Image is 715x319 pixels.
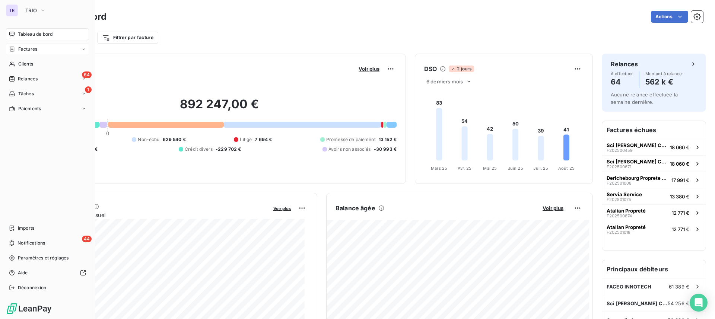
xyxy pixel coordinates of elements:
img: Logo LeanPay [6,303,52,315]
span: Déconnexion [18,284,47,291]
span: Sci [PERSON_NAME] Co Constructa AM [607,142,667,148]
button: Voir plus [356,66,382,72]
span: Non-échu [138,136,159,143]
span: Paiements [18,105,41,112]
h6: Relances [611,60,638,68]
span: Crédit divers [185,146,213,153]
a: 1Tâches [6,88,89,100]
span: À effectuer [611,71,633,76]
span: Clients [18,61,33,67]
span: F202500459 [607,148,633,153]
h6: Balance âgée [336,204,375,213]
span: Imports [18,225,34,232]
span: 0 [106,130,109,136]
tspan: Avr. 25 [458,166,471,171]
button: Actions [651,11,688,23]
button: Derichebourg Proprete Et Services AssociesF20250100817 991 € [602,172,706,188]
div: Open Intercom Messenger [690,294,708,312]
span: Atalian Propreté [607,208,646,214]
span: 1 [85,86,92,93]
span: Relances [18,76,38,82]
span: Litige [240,136,252,143]
button: Servia ServiceF20250107513 380 € [602,188,706,204]
span: 12 771 € [672,226,689,232]
tspan: Août 25 [558,166,575,171]
span: Factures [18,46,37,52]
span: Notifications [18,240,45,246]
a: Clients [6,58,89,70]
button: Sci [PERSON_NAME] Co Constructa AMF20250067118 060 € [602,155,706,172]
span: Derichebourg Proprete Et Services Associes [607,175,668,181]
span: Montant à relancer [645,71,683,76]
tspan: Mars 25 [431,166,447,171]
span: F202500874 [607,214,632,218]
span: 13 380 € [670,194,689,200]
span: Sci [PERSON_NAME] Co Constructa AM [607,159,667,165]
a: Paramètres et réglages [6,252,89,264]
span: 13 152 € [379,136,397,143]
span: F202501075 [607,197,631,202]
span: Aucune relance effectuée la semaine dernière. [611,92,678,105]
h6: Principaux débiteurs [602,260,706,278]
span: 629 540 € [163,136,186,143]
span: TRIO [25,7,37,13]
span: Voir plus [359,66,379,72]
a: Tableau de bord [6,28,89,40]
h4: 64 [611,76,633,88]
a: Aide [6,267,89,279]
span: Voir plus [543,205,563,211]
a: Factures [6,43,89,55]
a: Paiements [6,103,89,115]
span: 7 694 € [255,136,272,143]
span: Chiffre d'affaires mensuel [42,211,268,219]
button: Sci [PERSON_NAME] Co Constructa AMF20250045918 060 € [602,139,706,155]
button: Atalian PropretéF20250087412 771 € [602,204,706,221]
span: Voir plus [273,206,291,211]
span: -229 702 € [216,146,241,153]
span: 6 derniers mois [426,79,463,84]
tspan: Mai 25 [483,166,497,171]
tspan: Juil. 25 [533,166,548,171]
span: 44 [82,236,92,242]
span: 64 [82,71,92,78]
div: TR [6,4,18,16]
a: 64Relances [6,73,89,85]
span: -30 993 € [374,146,397,153]
span: F202501018 [607,230,630,235]
h4: 562 k € [645,76,683,88]
span: Sci [PERSON_NAME] Co Constructa AM [607,300,668,306]
span: 2 jours [449,66,474,72]
a: Imports [6,222,89,234]
span: F202500671 [607,165,631,169]
button: Filtrer par facture [97,32,158,44]
button: Voir plus [540,205,566,211]
button: Atalian PropretéF20250101812 771 € [602,221,706,237]
span: 17 991 € [671,177,689,183]
span: Paramètres et réglages [18,255,69,261]
span: Aide [18,269,28,276]
span: Avoirs non associés [328,146,371,153]
span: Tâches [18,90,34,97]
span: 54 256 € [668,300,689,306]
span: Atalian Propreté [607,224,646,230]
h6: DSO [424,64,437,73]
span: Servia Service [607,191,642,197]
span: 61 389 € [669,284,689,290]
button: Voir plus [271,205,293,211]
span: Tableau de bord [18,31,53,38]
span: 18 060 € [670,161,689,167]
span: 18 060 € [670,144,689,150]
span: 12 771 € [672,210,689,216]
span: F202501008 [607,181,632,185]
h6: Factures échues [602,121,706,139]
span: FACEO INNOTECH [607,284,651,290]
span: Promesse de paiement [326,136,376,143]
tspan: Juin 25 [508,166,523,171]
h2: 892 247,00 € [42,97,397,119]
